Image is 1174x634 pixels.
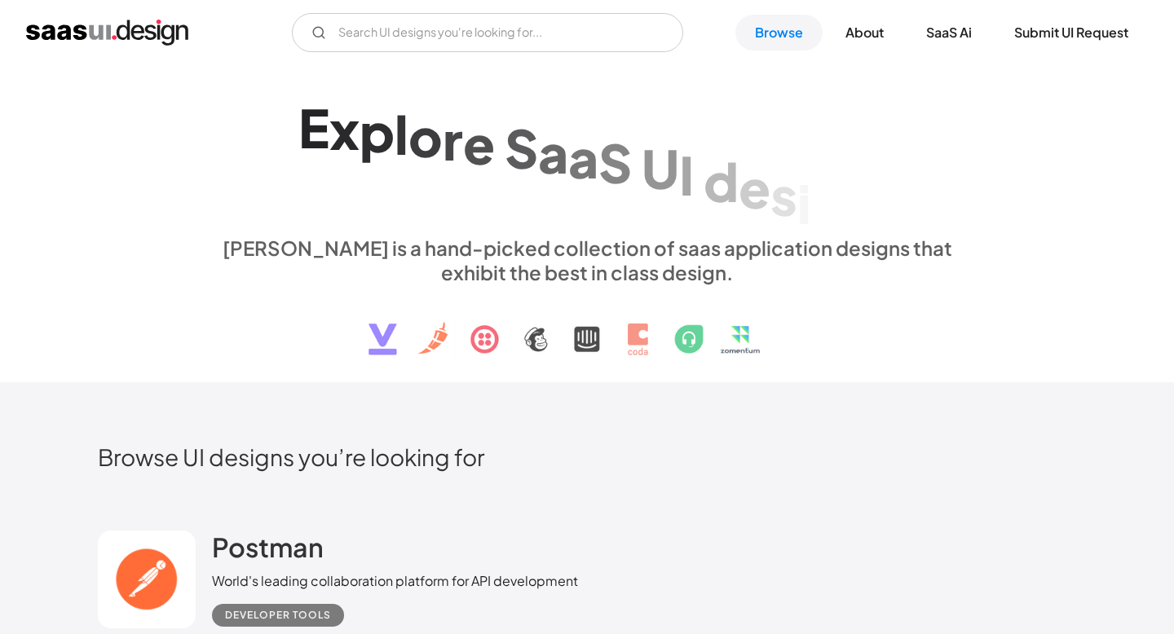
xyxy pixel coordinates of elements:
form: Email Form [292,13,683,52]
div: [PERSON_NAME] is a hand-picked collection of saas application designs that exhibit the best in cl... [212,236,962,284]
a: Submit UI Request [995,15,1148,51]
img: text, icon, saas logo [340,284,834,369]
div: d [704,150,739,213]
div: e [739,157,770,220]
div: I [679,143,694,206]
div: x [329,99,360,161]
div: p [360,100,395,163]
a: Browse [735,15,823,51]
div: a [538,121,568,184]
div: S [505,117,538,179]
div: i [797,172,811,235]
a: SaaS Ai [907,15,991,51]
div: s [770,165,797,227]
h1: Explore SaaS UI design patterns & interactions. [212,94,962,219]
a: home [26,20,188,46]
a: About [826,15,903,51]
div: o [408,106,443,169]
a: Postman [212,531,324,571]
div: World's leading collaboration platform for API development [212,571,578,591]
div: l [395,103,408,165]
div: S [598,131,632,194]
div: E [298,96,329,159]
div: U [642,138,679,200]
h2: Browse UI designs you’re looking for [98,442,1076,471]
div: a [568,126,598,189]
div: r [443,109,463,172]
div: e [463,112,495,175]
input: Search UI designs you're looking for... [292,13,683,52]
h2: Postman [212,531,324,563]
div: Developer tools [225,605,331,625]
